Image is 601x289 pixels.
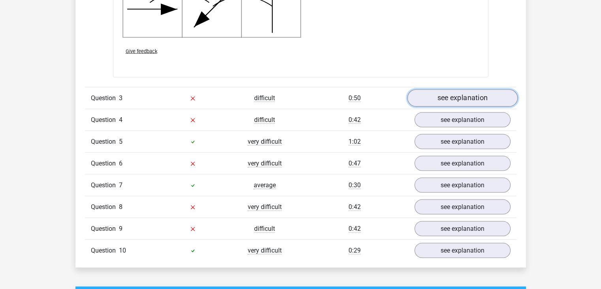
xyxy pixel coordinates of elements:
span: 0:42 [349,203,361,211]
span: Give feedback [126,48,157,54]
span: Question [91,115,119,125]
span: 0:42 [349,225,361,233]
span: 1:02 [349,138,361,146]
span: very difficult [248,138,282,146]
span: 5 [119,138,122,145]
span: average [254,181,276,189]
span: Question [91,181,119,190]
span: Question [91,224,119,234]
span: difficult [254,225,275,233]
span: 0:42 [349,116,361,124]
a: see explanation [407,90,517,107]
span: very difficult [248,247,282,255]
span: very difficult [248,203,282,211]
a: see explanation [414,156,511,171]
a: see explanation [414,200,511,215]
span: 0:29 [349,247,361,255]
span: 0:30 [349,181,361,189]
span: 10 [119,247,126,254]
a: see explanation [414,178,511,193]
span: 4 [119,116,122,124]
span: 0:50 [349,94,361,102]
span: 6 [119,160,122,167]
a: see explanation [414,221,511,236]
a: see explanation [414,243,511,258]
span: Question [91,246,119,255]
span: Question [91,93,119,103]
span: 8 [119,203,122,211]
span: very difficult [248,160,282,167]
a: see explanation [414,112,511,127]
span: 0:47 [349,160,361,167]
span: difficult [254,116,275,124]
span: 7 [119,181,122,189]
span: Question [91,159,119,168]
span: difficult [254,94,275,102]
span: 9 [119,225,122,232]
span: Question [91,202,119,212]
a: see explanation [414,134,511,149]
span: Question [91,137,119,146]
span: 3 [119,94,122,102]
